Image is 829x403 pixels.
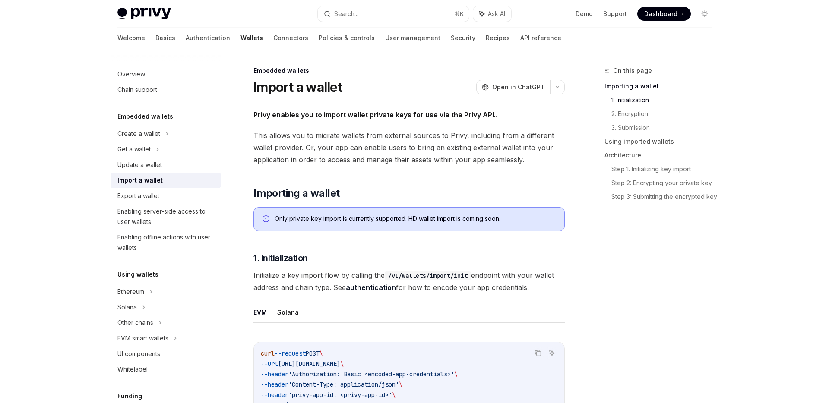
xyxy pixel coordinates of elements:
[117,232,216,253] div: Enabling offline actions with user wallets
[385,28,440,48] a: User management
[111,204,221,230] a: Enabling server-side access to user wallets
[520,28,561,48] a: API reference
[117,175,163,186] div: Import a wallet
[455,10,464,17] span: ⌘ K
[240,28,263,48] a: Wallets
[603,9,627,18] a: Support
[111,66,221,82] a: Overview
[253,269,565,293] span: Initialize a key import flow by calling the endpoint with your wallet address and chain type. See...
[698,7,712,21] button: Toggle dark mode
[288,391,392,399] span: 'privy-app-id: <privy-app-id>'
[117,349,160,359] div: UI components
[261,360,278,368] span: --url
[253,110,496,119] strong: Privy enables you to import wallet private keys for use via the Privy API.
[253,129,565,166] span: This allows you to migrate wallets from external sources to Privy, including from a different wal...
[261,349,275,357] span: curl
[253,252,308,264] span: 1. Initialization
[451,28,475,48] a: Security
[611,190,718,204] a: Step 3: Submitting the encrypted key
[111,346,221,362] a: UI components
[385,271,471,280] code: /v1/wallets/import/init
[117,8,171,20] img: light logo
[111,157,221,173] a: Update a wallet
[111,82,221,98] a: Chain support
[604,79,718,93] a: Importing a wallet
[546,347,557,359] button: Ask AI
[117,269,158,280] h5: Using wallets
[340,360,344,368] span: \
[492,83,545,91] span: Open in ChatGPT
[275,349,306,357] span: --request
[111,173,221,188] a: Import a wallet
[473,6,511,22] button: Ask AI
[117,85,157,95] div: Chain support
[111,362,221,377] a: Whitelabel
[288,370,454,378] span: 'Authorization: Basic <encoded-app-credentials>'
[117,391,142,401] h5: Funding
[604,148,718,162] a: Architecture
[117,287,144,297] div: Ethereum
[576,9,593,18] a: Demo
[117,129,160,139] div: Create a wallet
[117,160,162,170] div: Update a wallet
[288,381,399,388] span: 'Content-Type: application/json'
[261,391,288,399] span: --header
[253,302,267,322] button: EVM
[392,391,396,399] span: \
[611,107,718,121] a: 2. Encryption
[186,28,230,48] a: Authentication
[611,93,718,107] a: 1. Initialization
[611,121,718,135] a: 3. Submission
[320,349,323,357] span: \
[486,28,510,48] a: Recipes
[253,109,565,121] span: .
[117,111,173,122] h5: Embedded wallets
[319,28,375,48] a: Policies & controls
[155,28,175,48] a: Basics
[111,188,221,204] a: Export a wallet
[117,333,168,343] div: EVM smart wallets
[399,381,402,388] span: \
[277,302,299,322] button: Solana
[532,347,544,359] button: Copy the contents from the code block
[117,28,145,48] a: Welcome
[604,135,718,148] a: Using imported wallets
[111,230,221,255] a: Enabling offline actions with user wallets
[117,69,145,79] div: Overview
[261,381,288,388] span: --header
[117,364,148,375] div: Whitelabel
[334,9,358,19] div: Search...
[117,318,153,328] div: Other chains
[454,370,458,378] span: \
[476,80,550,94] button: Open in ChatGPT
[263,215,271,224] svg: Info
[644,9,677,18] span: Dashboard
[261,370,288,378] span: --header
[637,7,691,21] a: Dashboard
[318,6,469,22] button: Search...⌘K
[253,66,565,75] div: Embedded wallets
[253,186,339,200] span: Importing a wallet
[117,302,137,312] div: Solana
[278,360,340,368] span: [URL][DOMAIN_NAME]
[306,349,320,357] span: POST
[253,79,342,95] h1: Import a wallet
[117,191,159,201] div: Export a wallet
[273,28,308,48] a: Connectors
[117,144,151,154] div: Get a wallet
[611,162,718,176] a: Step 1. Initializing key import
[611,176,718,190] a: Step 2: Encrypting your private key
[275,214,556,224] div: Only private key import is currently supported. HD wallet import is coming soon.
[346,283,396,292] a: authentication
[117,206,216,227] div: Enabling server-side access to user wallets
[488,9,505,18] span: Ask AI
[613,66,652,76] span: On this page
